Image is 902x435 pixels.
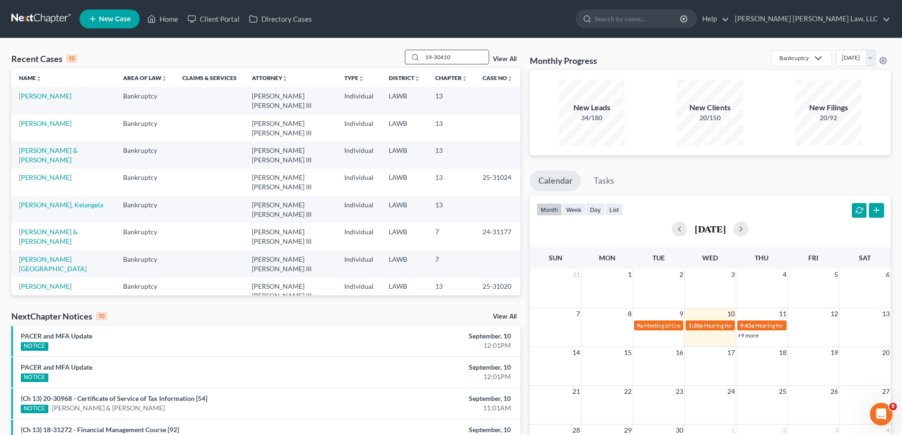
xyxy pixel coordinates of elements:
[627,308,633,320] span: 8
[354,394,511,403] div: September, 10
[354,341,511,350] div: 12:01PM
[688,322,703,329] span: 1:30p
[428,196,475,223] td: 13
[881,386,891,397] span: 27
[702,254,718,262] span: Wed
[778,386,787,397] span: 25
[740,322,754,329] span: 9:45a
[175,68,244,87] th: Claims & Services
[726,308,736,320] span: 10
[623,347,633,358] span: 15
[675,386,684,397] span: 23
[389,74,420,81] a: Districtunfold_more
[19,146,78,164] a: [PERSON_NAME] & [PERSON_NAME]
[697,10,729,27] a: Help
[833,269,839,280] span: 5
[585,170,623,191] a: Tasks
[337,196,381,223] td: Individual
[830,386,839,397] span: 26
[428,223,475,250] td: 7
[358,76,364,81] i: unfold_more
[116,196,175,223] td: Bankruptcy
[381,169,428,196] td: LAWB
[354,372,511,382] div: 12:01PM
[885,269,891,280] span: 6
[244,196,337,223] td: [PERSON_NAME] [PERSON_NAME] III
[572,347,581,358] span: 14
[530,55,597,66] h3: Monthly Progress
[19,74,42,81] a: Nameunfold_more
[11,53,77,64] div: Recent Cases
[116,250,175,277] td: Bankruptcy
[482,74,513,81] a: Case Nounfold_more
[677,113,743,123] div: 20/150
[428,87,475,114] td: 13
[435,74,467,81] a: Chapterunfold_more
[679,269,684,280] span: 2
[637,322,643,329] span: 9a
[428,277,475,304] td: 13
[675,347,684,358] span: 16
[344,74,364,81] a: Typeunfold_more
[244,223,337,250] td: [PERSON_NAME] [PERSON_NAME] III
[21,426,179,434] a: (Ch 13) 18-31272 - Financial Management Course [92]
[116,142,175,169] td: Bankruptcy
[730,269,736,280] span: 3
[428,115,475,142] td: 13
[572,269,581,280] span: 31
[536,203,562,216] button: month
[161,76,167,81] i: unfold_more
[623,386,633,397] span: 22
[21,394,207,402] a: (Ch 13) 20-30968 - Certificate of Service of Tax Information [54]
[21,405,48,413] div: NOTICE
[244,87,337,114] td: [PERSON_NAME] [PERSON_NAME] III
[559,102,625,113] div: New Leads
[795,102,862,113] div: New Filings
[252,74,288,81] a: Attorneyunfold_more
[549,254,563,262] span: Sun
[782,269,787,280] span: 4
[244,169,337,196] td: [PERSON_NAME] [PERSON_NAME] III
[475,223,520,250] td: 24-31177
[530,170,581,191] a: Calendar
[183,10,244,27] a: Client Portal
[19,173,71,181] a: [PERSON_NAME]
[337,277,381,304] td: Individual
[381,223,428,250] td: LAWB
[116,223,175,250] td: Bankruptcy
[795,113,862,123] div: 20/92
[881,308,891,320] span: 13
[889,403,897,410] span: 9
[381,142,428,169] td: LAWB
[428,250,475,277] td: 7
[354,403,511,413] div: 11:01AM
[562,203,586,216] button: week
[19,92,71,100] a: [PERSON_NAME]
[354,331,511,341] div: September, 10
[414,76,420,81] i: unfold_more
[870,403,893,426] iframe: Intercom live chat
[244,115,337,142] td: [PERSON_NAME] [PERSON_NAME] III
[337,223,381,250] td: Individual
[11,311,107,322] div: NextChapter Notices
[96,312,107,320] div: 10
[19,228,78,245] a: [PERSON_NAME] & [PERSON_NAME]
[66,54,77,63] div: 15
[381,115,428,142] td: LAWB
[381,277,428,304] td: LAWB
[475,169,520,196] td: 25-31024
[123,74,167,81] a: Area of Lawunfold_more
[337,142,381,169] td: Individual
[337,169,381,196] td: Individual
[830,347,839,358] span: 19
[859,254,871,262] span: Sat
[830,308,839,320] span: 12
[755,254,768,262] span: Thu
[704,322,778,329] span: Hearing for [PERSON_NAME]
[738,332,759,339] a: +9 more
[116,169,175,196] td: Bankruptcy
[599,254,616,262] span: Mon
[244,250,337,277] td: [PERSON_NAME] [PERSON_NAME] III
[143,10,183,27] a: Home
[493,313,517,320] a: View All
